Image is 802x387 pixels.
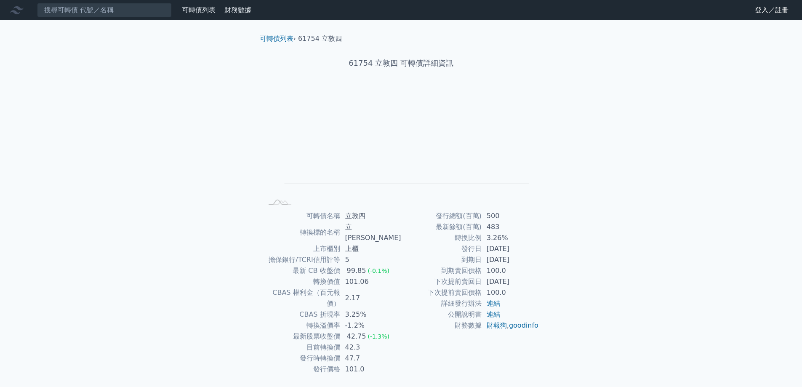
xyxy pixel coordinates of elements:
td: 500 [482,211,539,222]
input: 搜尋可轉債 代號／名稱 [37,3,172,17]
td: 轉換價值 [263,276,340,287]
td: 立[PERSON_NAME] [340,222,401,243]
td: 到期賣回價格 [401,265,482,276]
div: 99.85 [345,265,368,276]
td: 發行價格 [263,364,340,375]
td: [DATE] [482,243,539,254]
td: 101.0 [340,364,401,375]
td: 100.0 [482,265,539,276]
td: 最新 CB 收盤價 [263,265,340,276]
td: 101.06 [340,276,401,287]
td: 詳細發行辦法 [401,298,482,309]
td: 轉換溢價率 [263,320,340,331]
span: (-1.3%) [368,333,389,340]
td: CBAS 折現率 [263,309,340,320]
span: (-0.1%) [368,267,389,274]
td: 下次提前賣回價格 [401,287,482,298]
td: CBAS 權利金（百元報價） [263,287,340,309]
td: 發行總額(百萬) [401,211,482,222]
td: 3.26% [482,232,539,243]
td: [DATE] [482,254,539,265]
td: -1.2% [340,320,401,331]
td: 最新餘額(百萬) [401,222,482,232]
td: 到期日 [401,254,482,265]
td: 42.3 [340,342,401,353]
td: 立敦四 [340,211,401,222]
td: 轉換標的名稱 [263,222,340,243]
td: , [482,320,539,331]
td: 轉換比例 [401,232,482,243]
a: 可轉債列表 [260,35,293,43]
div: 42.75 [345,331,368,342]
td: 上櫃 [340,243,401,254]
td: 公開說明書 [401,309,482,320]
li: 61754 立敦四 [298,34,342,44]
a: 登入／註冊 [748,3,795,17]
td: 發行日 [401,243,482,254]
td: 發行時轉換價 [263,353,340,364]
a: 財報狗 [487,321,507,329]
td: 100.0 [482,287,539,298]
td: 擔保銀行/TCRI信用評等 [263,254,340,265]
td: [DATE] [482,276,539,287]
td: 3.25% [340,309,401,320]
a: goodinfo [509,321,538,329]
td: 最新股票收盤價 [263,331,340,342]
a: 連結 [487,299,500,307]
td: 目前轉換價 [263,342,340,353]
td: 財務數據 [401,320,482,331]
td: 上市櫃別 [263,243,340,254]
td: 47.7 [340,353,401,364]
a: 可轉債列表 [182,6,216,14]
a: 財務數據 [224,6,251,14]
g: Chart [277,96,529,196]
td: 可轉債名稱 [263,211,340,222]
td: 2.17 [340,287,401,309]
td: 5 [340,254,401,265]
h1: 61754 立敦四 可轉債詳細資訊 [253,57,549,69]
li: › [260,34,296,44]
td: 483 [482,222,539,232]
td: 下次提前賣回日 [401,276,482,287]
a: 連結 [487,310,500,318]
